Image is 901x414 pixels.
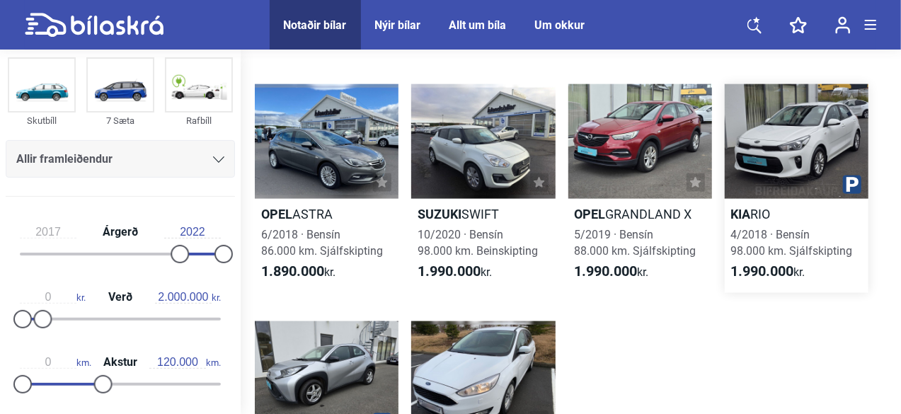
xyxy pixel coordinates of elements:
a: Nýir bílar [375,18,421,32]
a: Um okkur [535,18,585,32]
img: user-login.svg [835,16,851,34]
span: 6/2018 · Bensín 86.000 km. Sjálfskipting [261,228,383,258]
b: Opel [575,207,606,222]
span: km. [149,356,221,369]
span: kr. [261,263,335,280]
b: 1.990.000 [418,263,481,280]
span: Akstur [100,357,141,368]
span: km. [20,356,91,369]
span: Árgerð [99,226,142,238]
h2: GRANDLAND X [568,206,712,222]
b: Kia [731,207,751,222]
b: Suzuki [418,207,461,222]
a: OpelGRANDLAND X5/2019 · Bensín88.000 km. Sjálfskipting1.990.000kr. [568,84,712,294]
span: Allir framleiðendur [16,149,113,169]
a: Notaðir bílar [284,18,347,32]
span: 5/2019 · Bensín 88.000 km. Sjálfskipting [575,228,696,258]
h2: RIO [725,206,868,222]
b: 1.990.000 [575,263,638,280]
b: Opel [261,207,292,222]
span: kr. [155,291,221,304]
h2: SWIFT [411,206,555,222]
span: kr. [575,263,649,280]
img: parking.png [843,176,861,194]
span: kr. [731,263,805,280]
div: Skutbíll [8,113,76,129]
div: Rafbíll [165,113,233,129]
span: kr. [20,291,86,304]
span: kr. [418,263,492,280]
h2: ASTRA [255,206,398,222]
a: OpelASTRA6/2018 · Bensín86.000 km. Sjálfskipting1.890.000kr. [255,84,398,294]
b: 1.890.000 [261,263,324,280]
b: 1.990.000 [731,263,794,280]
span: 10/2020 · Bensín 98.000 km. Beinskipting [418,228,538,258]
span: 4/2018 · Bensín 98.000 km. Sjálfskipting [731,228,853,258]
a: SuzukiSWIFT10/2020 · Bensín98.000 km. Beinskipting1.990.000kr. [411,84,555,294]
a: KiaRIO4/2018 · Bensín98.000 km. Sjálfskipting1.990.000kr. [725,84,868,294]
div: 7 Sæta [86,113,154,129]
span: Verð [105,292,136,303]
a: Allt um bíla [449,18,507,32]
